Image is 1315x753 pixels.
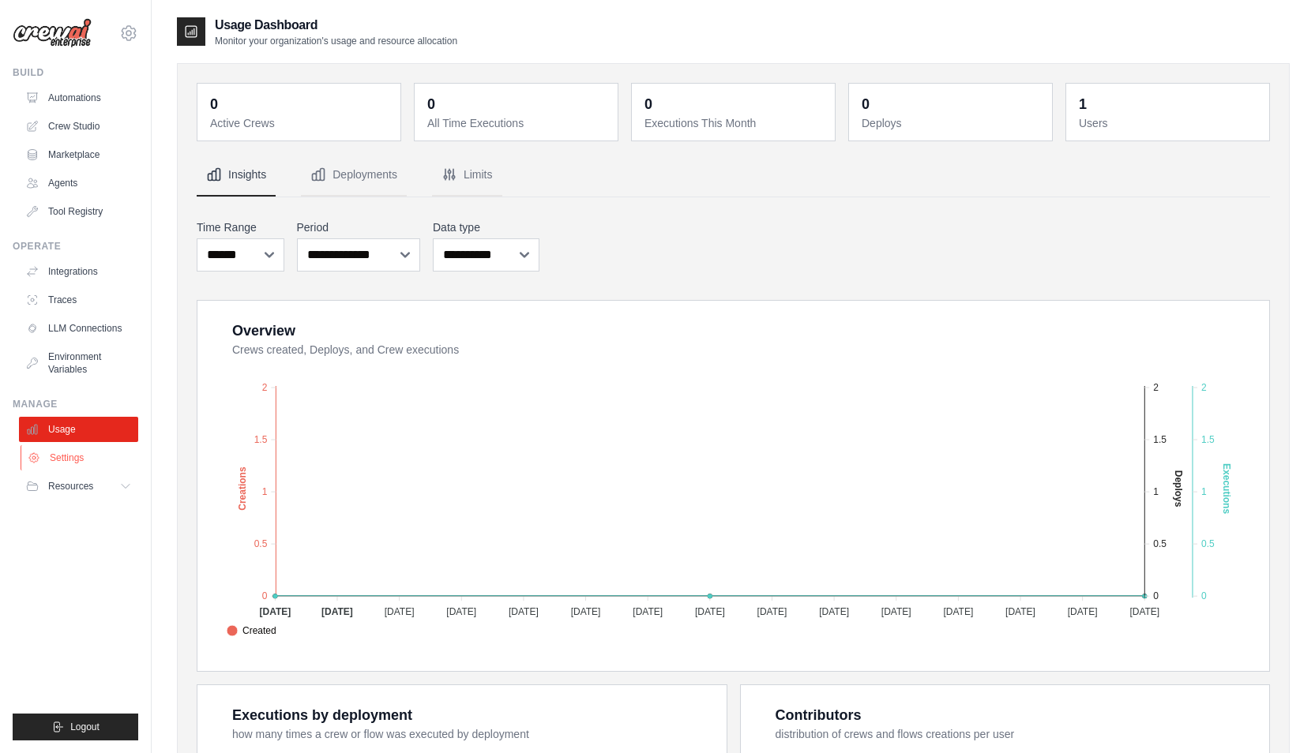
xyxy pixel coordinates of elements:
tspan: [DATE] [259,606,291,617]
div: 0 [862,93,870,115]
tspan: [DATE] [321,606,353,617]
a: Automations [19,85,138,111]
dt: Executions This Month [644,115,825,131]
label: Period [297,219,421,235]
tspan: [DATE] [757,606,787,617]
p: Monitor your organization's usage and resource allocation [215,35,457,47]
dt: how many times a crew or flow was executed by deployment [232,726,708,742]
dt: Crews created, Deploys, and Crew executions [232,342,1250,358]
a: Settings [21,445,140,470]
button: Deployments [301,154,407,197]
img: Logo [13,18,92,48]
dt: All Time Executions [427,115,608,131]
tspan: [DATE] [385,606,415,617]
span: Created [227,624,276,638]
tspan: 0 [1201,590,1207,601]
a: Marketplace [19,142,138,167]
h2: Usage Dashboard [215,16,457,35]
tspan: 2 [262,382,268,393]
tspan: [DATE] [446,606,476,617]
text: Deploys [1173,470,1184,508]
label: Data type [433,219,539,235]
tspan: [DATE] [571,606,601,617]
a: Integrations [19,259,138,284]
dt: distribution of crews and flows creations per user [776,726,1251,742]
span: Resources [48,480,93,493]
label: Time Range [197,219,284,235]
tspan: [DATE] [633,606,663,617]
tspan: [DATE] [695,606,725,617]
div: 1 [1079,93,1087,115]
text: Creations [237,466,248,511]
tspan: 1 [262,486,268,497]
tspan: 0 [1153,590,1159,601]
button: Logout [13,714,138,740]
tspan: 0 [262,590,268,601]
div: 0 [210,93,218,115]
tspan: [DATE] [881,606,911,617]
button: Limits [432,154,502,197]
tspan: [DATE] [819,606,849,617]
a: Usage [19,417,138,442]
button: Insights [197,154,276,197]
div: Operate [13,240,138,253]
a: Traces [19,287,138,313]
tspan: 1.5 [1201,434,1215,445]
div: Overview [232,320,295,342]
text: Executions [1221,463,1232,514]
a: LLM Connections [19,316,138,341]
tspan: 1 [1153,486,1159,497]
dt: Deploys [862,115,1043,131]
div: 0 [427,93,435,115]
div: Build [13,66,138,79]
tspan: [DATE] [1068,606,1098,617]
tspan: [DATE] [1005,606,1035,617]
tspan: 1 [1201,486,1207,497]
nav: Tabs [197,154,1270,197]
span: Logout [70,721,100,733]
dt: Users [1079,115,1260,131]
a: Tool Registry [19,199,138,224]
div: Manage [13,398,138,410]
a: Crew Studio [19,114,138,139]
tspan: [DATE] [1129,606,1159,617]
tspan: 0.5 [254,538,268,549]
div: 0 [644,93,652,115]
tspan: 0.5 [1153,538,1167,549]
button: Resources [19,474,138,499]
tspan: 2 [1153,382,1159,393]
tspan: 0.5 [1201,538,1215,549]
a: Environment Variables [19,344,138,382]
tspan: [DATE] [943,606,973,617]
a: Agents [19,170,138,196]
tspan: 1.5 [254,434,268,445]
dt: Active Crews [210,115,391,131]
tspan: [DATE] [509,606,539,617]
div: Contributors [776,704,862,726]
tspan: 2 [1201,382,1207,393]
tspan: 1.5 [1153,434,1167,445]
div: Executions by deployment [232,704,412,726]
